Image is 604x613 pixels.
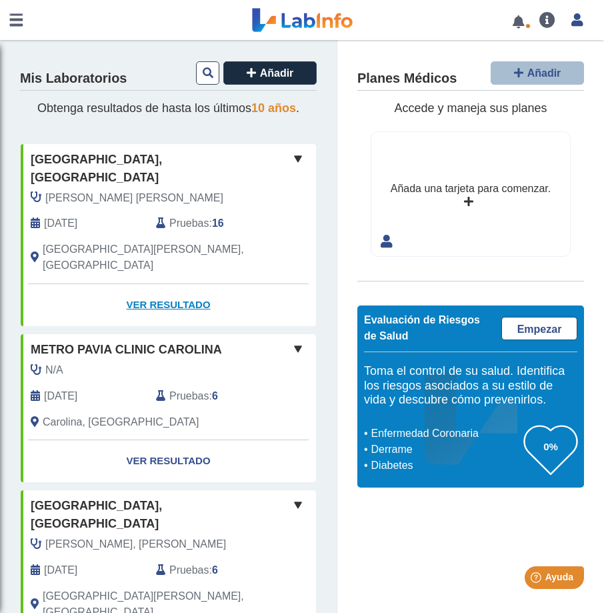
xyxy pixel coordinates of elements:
span: Añadir [260,67,294,79]
span: Pruebas [169,562,209,578]
span: Pruebas [169,215,209,231]
a: Ver Resultado [21,440,316,482]
span: [GEOGRAPHIC_DATA], [GEOGRAPHIC_DATA] [31,151,290,187]
span: 2025-08-12 [44,215,77,231]
span: [GEOGRAPHIC_DATA], [GEOGRAPHIC_DATA] [31,497,290,533]
b: 16 [212,217,224,229]
div: : [146,562,271,578]
span: Carolina, PR [43,414,199,430]
span: 10 años [251,101,296,115]
span: San Juan, PR [43,241,261,273]
h3: 0% [524,438,577,455]
span: Obtenga resultados de hasta los últimos . [37,101,299,115]
span: Accede y maneja sus planes [394,101,547,115]
h4: Mis Laboratorios [20,71,127,87]
span: Añadir [527,67,561,79]
li: Derrame [367,442,524,458]
span: 2024-03-06 [44,562,77,578]
b: 6 [212,390,218,402]
b: 6 [212,564,218,576]
span: Pruebas [169,388,209,404]
iframe: Help widget launcher [485,561,589,598]
span: N/A [45,362,63,378]
li: Diabetes [367,458,524,474]
div: : [146,215,271,231]
button: Añadir [491,61,584,85]
span: Evaluación de Riesgos de Salud [364,314,480,342]
li: Enfermedad Coronaria [367,426,524,442]
div: : [146,388,271,404]
div: Añada una tarjeta para comenzar. [391,181,551,197]
a: Empezar [501,317,577,340]
span: Marrero Ortiz, Sandra [45,536,226,552]
span: Duprey Colon, Alexis [45,190,223,206]
span: Metro Pavia Clinic Carolina [31,341,222,359]
span: Empezar [517,324,562,335]
h5: Toma el control de su salud. Identifica los riesgos asociados a su estilo de vida y descubre cómo... [364,364,577,408]
span: 2024-07-29 [44,388,77,404]
button: Añadir [223,61,317,85]
h4: Planes Médicos [357,71,457,87]
a: Ver Resultado [21,284,316,326]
